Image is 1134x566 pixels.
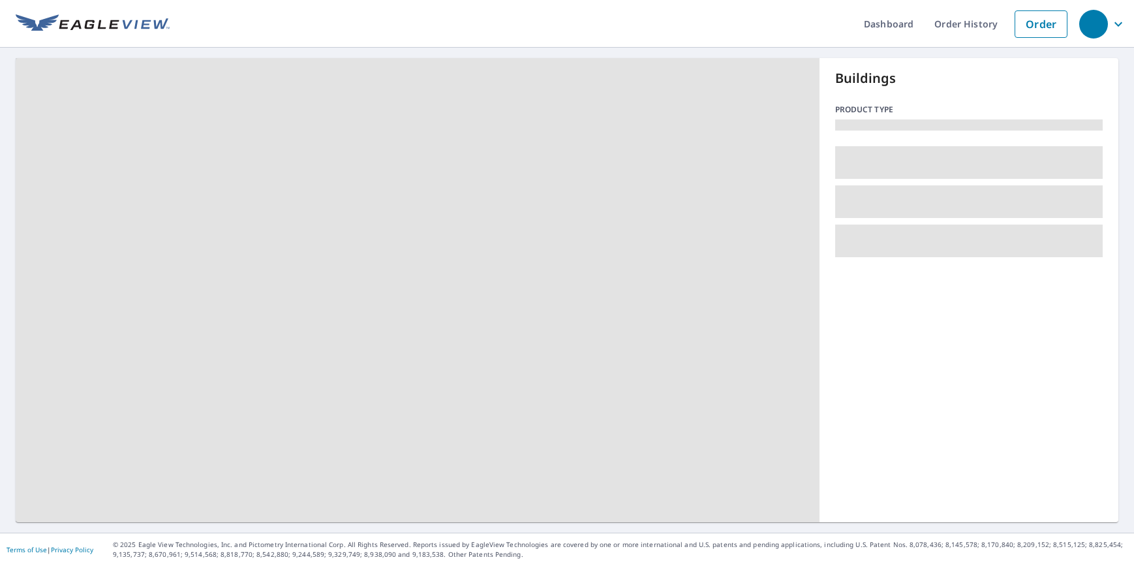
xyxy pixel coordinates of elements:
a: Terms of Use [7,545,47,554]
p: Product type [835,104,1103,116]
p: | [7,546,93,554]
a: Privacy Policy [51,545,93,554]
a: Order [1015,10,1067,38]
p: © 2025 Eagle View Technologies, Inc. and Pictometry International Corp. All Rights Reserved. Repo... [113,540,1127,559]
img: EV Logo [16,14,170,34]
p: Buildings [835,69,1103,88]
